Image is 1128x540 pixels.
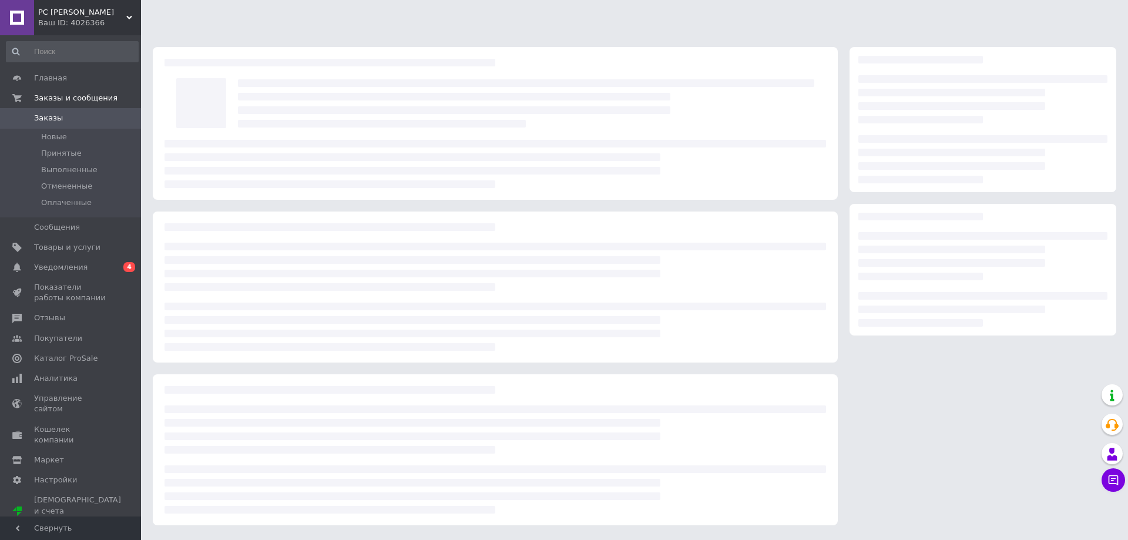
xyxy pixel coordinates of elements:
button: Чат с покупателем [1102,468,1125,492]
span: Отмененные [41,181,92,192]
span: 4 [123,262,135,272]
span: Аналитика [34,373,78,384]
span: Маркет [34,455,64,465]
span: Принятые [41,148,82,159]
span: Новые [41,132,67,142]
span: [DEMOGRAPHIC_DATA] и счета [34,495,121,527]
div: Ваш ID: 4026366 [38,18,141,28]
span: Показатели работы компании [34,282,109,303]
span: Главная [34,73,67,83]
span: Оплаченные [41,197,92,208]
span: Заказы и сообщения [34,93,117,103]
span: Отзывы [34,313,65,323]
input: Поиск [6,41,139,62]
span: Заказы [34,113,63,123]
span: Настройки [34,475,77,485]
span: Уведомления [34,262,88,273]
span: Кошелек компании [34,424,109,445]
span: Товары и услуги [34,242,100,253]
span: Покупатели [34,333,82,344]
span: Сообщения [34,222,80,233]
span: Управление сайтом [34,393,109,414]
span: PC МАРКЕТ [38,7,126,18]
span: Каталог ProSale [34,353,98,364]
span: Выполненные [41,165,98,175]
